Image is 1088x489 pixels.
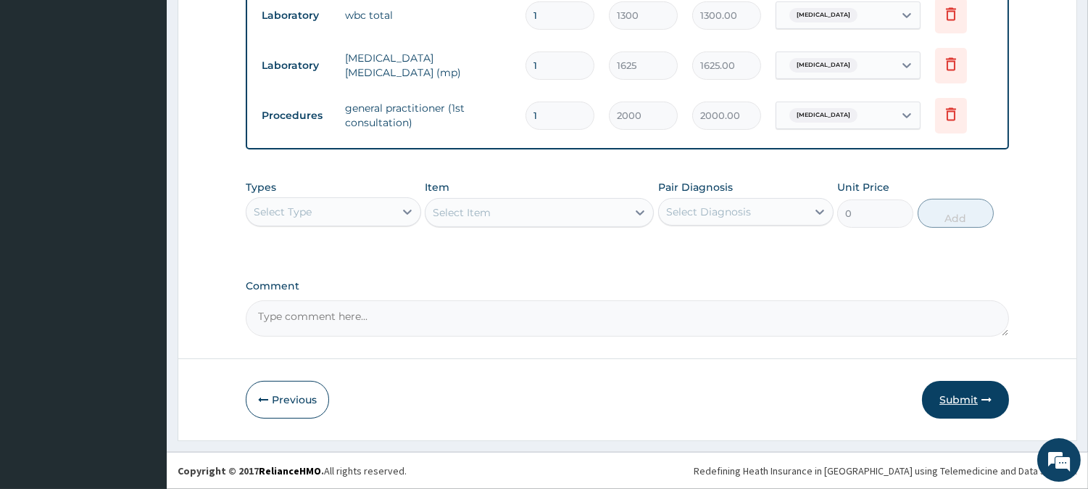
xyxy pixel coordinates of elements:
div: Chat with us now [75,81,244,100]
td: Laboratory [254,2,338,29]
span: [MEDICAL_DATA] [789,108,857,123]
strong: Copyright © 2017 . [178,464,324,477]
span: We're online! [84,150,200,297]
div: Select Type [254,205,312,219]
button: Add [918,199,994,228]
td: [MEDICAL_DATA] [MEDICAL_DATA] (mp) [338,44,518,87]
footer: All rights reserved. [167,452,1088,489]
span: [MEDICAL_DATA] [789,8,857,22]
img: d_794563401_company_1708531726252_794563401 [27,73,59,109]
label: Pair Diagnosis [658,180,733,194]
span: [MEDICAL_DATA] [789,58,857,73]
div: Redefining Heath Insurance in [GEOGRAPHIC_DATA] using Telemedicine and Data Science! [694,464,1077,478]
button: Submit [922,381,1009,419]
button: Previous [246,381,329,419]
label: Comment [246,280,1009,292]
td: Procedures [254,102,338,129]
td: wbc total [338,1,518,30]
textarea: Type your message and hit 'Enter' [7,331,276,382]
label: Item [425,180,449,194]
label: Types [246,181,276,194]
div: Minimize live chat window [238,7,273,42]
td: general practitioner (1st consultation) [338,94,518,137]
label: Unit Price [837,180,889,194]
div: Select Diagnosis [666,205,751,219]
a: RelianceHMO [259,464,321,477]
td: Laboratory [254,52,338,79]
